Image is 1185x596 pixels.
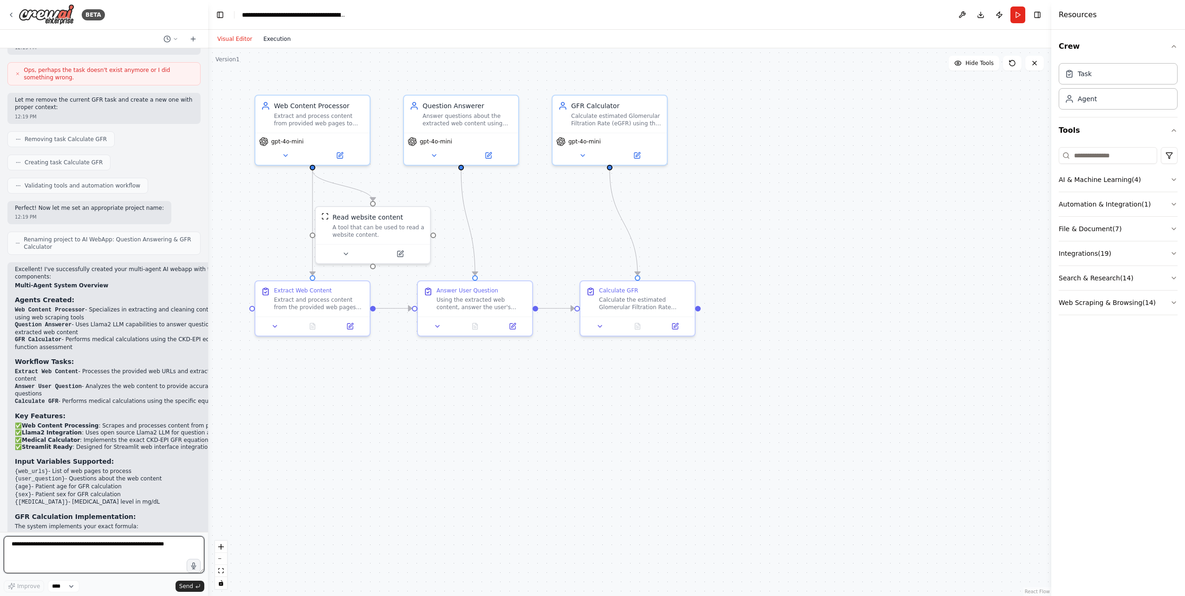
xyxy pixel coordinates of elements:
[187,559,201,573] button: Click to speak your automation idea
[274,296,364,311] div: Extract and process content from the provided web pages {web_urls}. Clean the HTML content, remov...
[374,248,426,259] button: Open in side panel
[1025,589,1050,594] a: React Flow attribution
[1059,33,1178,59] button: Crew
[1059,217,1178,241] button: File & Document(7)
[423,112,513,127] div: Answer questions about the extracted web content using open source Llama2 LLM capabilities. Provi...
[25,159,103,166] span: Creating task Calculate GFR
[25,182,140,189] span: Validating tools and automation workflow
[417,280,533,337] div: Answer User QuestionUsing the extracted web content, answer the user's question: {user_question}....
[618,321,658,332] button: No output available
[15,369,78,375] code: Extract Web Content
[4,580,44,592] button: Improve
[949,56,999,71] button: Hide Tools
[15,383,269,398] li: - Analyzes the web content to provide accurate answers to user questions
[15,468,48,475] code: {web_urls}
[496,321,528,332] button: Open in side panel
[15,214,164,220] div: 12:19 PM
[423,101,513,110] div: Question Answerer
[22,429,82,436] strong: Llama2 Integration
[1059,291,1178,315] button: Web Scraping & Browsing(14)
[15,113,193,120] div: 12:19 PM
[571,101,661,110] div: GFR Calculator
[215,565,227,577] button: fit view
[22,422,98,429] strong: Web Content Processing
[568,138,601,145] span: gpt-4o-mini
[1059,59,1178,117] div: Crew
[552,95,668,166] div: GFR CalculatorCalculate estimated Glomerular Filtration Rate (eGFR) using the CKD-EPI equation ba...
[212,33,258,45] button: Visual Editor
[1059,143,1178,323] div: Tools
[1031,8,1044,21] button: Hide right sidebar
[186,33,201,45] button: Start a new chat
[19,4,74,25] img: Logo
[215,56,240,63] div: Version 1
[15,422,269,451] p: ✅ : Scrapes and processes content from provided web pages ✅ : Uses open source Llama2 LLM for que...
[1078,94,1097,104] div: Agent
[274,287,332,294] div: Extract Web Content
[308,170,378,201] g: Edge from 485699a6-0a15-4e61-8484-6b07ee55f081 to addc8af6-7baf-47aa-840d-60c721f1be6d
[571,112,661,127] div: Calculate estimated Glomerular Filtration Rate (eGFR) using the CKD-EPI equation based on provide...
[579,280,696,337] div: Calculate GFRCalculate the estimated Glomerular Filtration Rate (eGFR) using the CKD-EPI equation...
[15,205,164,212] p: Perfect! Now let me set an appropriate project name:
[15,475,269,483] li: - Questions about the web content
[659,321,691,332] button: Open in side panel
[15,266,269,280] p: Excellent! I've successfully created your multi-agent AI webapp with the following components:
[321,213,329,220] img: ScrapeWebsiteTool
[605,170,642,275] g: Edge from 8cca7ada-9c1f-4e51-b4ab-a6d9c2c0d7d8 to 4056d37d-8e00-4dd3-9363-e8c32d85b724
[254,280,371,337] div: Extract Web ContentExtract and process content from the provided web pages {web_urls}. Clean the ...
[293,321,332,332] button: No output available
[538,304,574,313] g: Edge from b37e9553-2a54-458e-ac68-16e0893a959a to 4056d37d-8e00-4dd3-9363-e8c32d85b724
[82,9,105,20] div: BETA
[1059,192,1178,216] button: Automation & Integration(1)
[15,491,269,499] li: - Patient sex for GFR calculation
[22,437,80,443] strong: Medical Calculator
[403,95,519,166] div: Question AnswererAnswer questions about the extracted web content using open source Llama2 LLM ca...
[15,513,136,520] strong: GFR Calculation Implementation:
[332,224,424,239] div: A tool that can be used to read a website content.
[274,112,364,127] div: Extract and process content from provided web pages to make it ready for question answering. Clea...
[15,282,108,289] strong: Multi-Agent System Overview
[315,206,431,264] div: ScrapeWebsiteToolRead website contentA tool that can be used to read a website content.
[15,306,269,321] li: - Specializes in extracting and cleaning content from web pages using web scraping tools
[334,321,366,332] button: Open in side panel
[15,484,32,490] code: {age}
[15,383,82,390] code: Answer User Question
[15,97,193,111] p: Let me remove the current GFR task and create a new one with proper context:
[179,583,193,590] span: Send
[436,296,527,311] div: Using the extracted web content, answer the user's question: {user_question}. Analyze the content...
[1078,69,1092,78] div: Task
[15,468,269,476] li: - List of web pages to process
[1059,9,1097,20] h4: Resources
[15,398,59,405] code: Calculate GFR
[15,483,269,491] li: - Patient age for GFR calculation
[456,321,495,332] button: No output available
[313,150,366,161] button: Open in side panel
[15,398,269,406] li: - Performs medical calculations using the specific equation you provided
[274,101,364,110] div: Web Content Processor
[15,499,269,506] li: - [MEDICAL_DATA] level in mg/dL
[15,499,68,505] code: {[MEDICAL_DATA]}
[271,138,304,145] span: gpt-4o-mini
[215,577,227,589] button: toggle interactivity
[242,10,346,19] nav: breadcrumb
[15,368,269,383] li: - Processes the provided web URLs and extracts clean, structured content
[308,170,317,275] g: Edge from 485699a6-0a15-4e61-8484-6b07ee55f081 to 027c4753-bb64-4343-acf9-978c3e921139
[24,236,193,251] span: Renaming project to AI WebApp: Question Answering & GFR Calculator
[1059,241,1178,266] button: Integrations(19)
[215,541,227,553] button: zoom in
[15,337,62,343] code: GFR Calculator
[215,553,227,565] button: zoom out
[1059,168,1178,192] button: AI & Machine Learning(4)
[420,138,452,145] span: gpt-4o-mini
[15,296,74,304] strong: Agents Created:
[24,66,193,81] span: Ops, perhaps the task doesn't exist anymore or I did something wrong.
[258,33,296,45] button: Execution
[611,150,663,161] button: Open in side panel
[215,541,227,589] div: React Flow controls
[15,523,269,531] p: The system implements your exact formula:
[15,458,114,465] strong: Input Variables Supported:
[965,59,994,67] span: Hide Tools
[15,307,85,313] code: Web Content Processor
[436,287,498,294] div: Answer User Question
[214,8,227,21] button: Hide left sidebar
